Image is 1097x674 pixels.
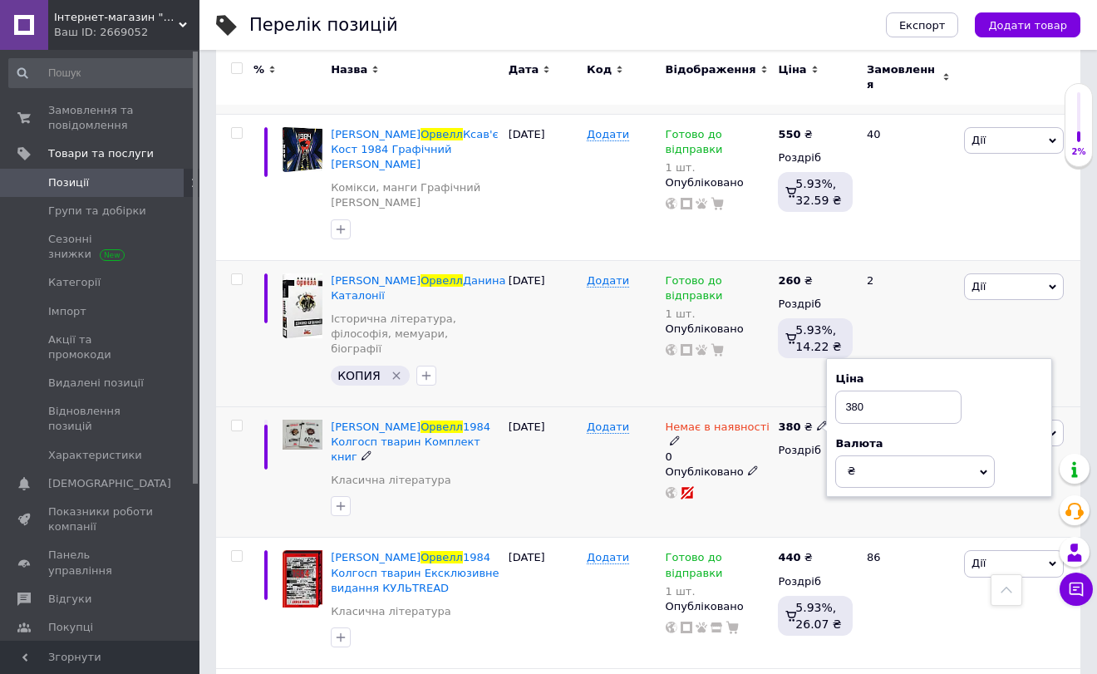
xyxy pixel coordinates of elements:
[778,273,812,288] div: ₴
[48,448,142,463] span: Характеристики
[778,550,812,565] div: ₴
[337,369,381,382] span: КОПИЯ
[331,62,367,77] span: Назва
[666,585,770,598] div: 1 шт.
[421,128,463,140] span: Орвелл
[331,274,505,302] span: Данина Каталонії
[847,465,855,477] span: ₴
[666,161,770,174] div: 1 шт.
[421,274,463,287] span: Орвелл
[283,550,322,608] img: Джордж Орвелл 1984 Колгосп тварин Ексклюзивне видання КУЛЬТREAD
[666,421,770,438] span: Немає в наявності
[778,421,800,433] b: 380
[331,551,499,593] a: [PERSON_NAME]Орвелл1984 Колгосп тварин Ексклюзивне видання КУЛЬТREAD
[48,476,171,491] span: [DEMOGRAPHIC_DATA]
[972,134,986,146] span: Дії
[666,322,770,337] div: Опубліковано
[331,551,499,593] span: 1984 Колгосп тварин Ексклюзивне видання КУЛЬТREAD
[48,376,144,391] span: Видалені позиції
[54,10,179,25] span: Інтернет-магазин "Фантазія"
[972,280,986,293] span: Дії
[390,369,403,382] svg: Видалити мітку
[778,150,853,165] div: Роздріб
[666,307,770,320] div: 1 шт.
[331,551,421,563] span: [PERSON_NAME]
[587,128,629,141] span: Додати
[1065,146,1092,158] div: 2%
[283,273,322,338] img: Джордж Орвелл Данина Каталонії
[666,274,723,307] span: Готово до відправки
[778,297,853,312] div: Роздріб
[48,404,154,434] span: Відновлення позицій
[972,557,986,569] span: Дії
[666,175,770,190] div: Опубліковано
[587,421,629,434] span: Додати
[857,538,960,669] div: 86
[48,146,154,161] span: Товари та послуги
[778,443,853,458] div: Роздріб
[331,421,421,433] span: [PERSON_NAME]
[283,127,322,173] img: Джордж Орвелл Ксав'є Кост 1984 Графічний роман
[795,601,841,631] span: 5.93%, 26.07 ₴
[587,62,612,77] span: Код
[1060,573,1093,606] button: Чат з покупцем
[331,312,500,357] a: Історична література, філософія, мемуари, біографії
[778,420,827,435] div: ₴
[857,114,960,260] div: 40
[509,62,539,77] span: Дата
[778,128,800,140] b: 550
[331,421,490,463] a: [PERSON_NAME]Орвелл1984 Колгосп тварин Комплект книг
[899,19,946,32] span: Експорт
[421,551,463,563] span: Орвелл
[778,62,806,77] span: Ціна
[587,551,629,564] span: Додати
[975,12,1080,37] button: Додати товар
[835,371,1043,386] div: Ціна
[666,551,723,583] span: Готово до відправки
[778,274,800,287] b: 260
[48,232,154,262] span: Сезонні знижки
[331,421,490,463] span: 1984 Колгосп тварин Комплект книг
[331,128,498,170] span: Ксав'є Кост 1984 Графічний [PERSON_NAME]
[331,604,451,619] a: Класична література
[331,128,498,170] a: [PERSON_NAME]ОрвеллКсав'є Кост 1984 Графічний [PERSON_NAME]
[48,275,101,290] span: Категорії
[778,574,853,589] div: Роздріб
[867,62,938,92] span: Замовлення
[48,103,154,133] span: Замовлення та повідомлення
[54,25,199,40] div: Ваш ID: 2669052
[666,420,770,465] div: 0
[778,551,800,563] b: 440
[988,19,1067,32] span: Додати товар
[795,177,841,207] span: 5.93%, 32.59 ₴
[331,274,505,302] a: [PERSON_NAME]ОрвеллДанина Каталонії
[331,128,421,140] span: [PERSON_NAME]
[253,62,264,77] span: %
[48,204,146,219] span: Групи та добірки
[48,592,91,607] span: Відгуки
[283,420,322,450] img: Джордж Орвелл 1984 Колгосп тварин Комплект книг
[504,260,583,406] div: [DATE]
[48,175,89,190] span: Позиції
[504,538,583,669] div: [DATE]
[331,274,421,287] span: [PERSON_NAME]
[835,436,1043,451] div: Валюта
[249,17,398,34] div: Перелік позицій
[666,599,770,614] div: Опубліковано
[886,12,959,37] button: Експорт
[857,260,960,406] div: 2
[795,323,841,353] span: 5.93%, 14.22 ₴
[666,465,770,480] div: Опубліковано
[504,406,583,538] div: [DATE]
[8,58,196,88] input: Пошук
[48,548,154,578] span: Панель управління
[331,180,500,210] a: Комікси, манги Графічний [PERSON_NAME]
[504,114,583,260] div: [DATE]
[48,504,154,534] span: Показники роботи компанії
[778,127,812,142] div: ₴
[48,332,154,362] span: Акції та промокоди
[48,620,93,635] span: Покупці
[587,274,629,288] span: Додати
[666,62,756,77] span: Відображення
[48,304,86,319] span: Імпорт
